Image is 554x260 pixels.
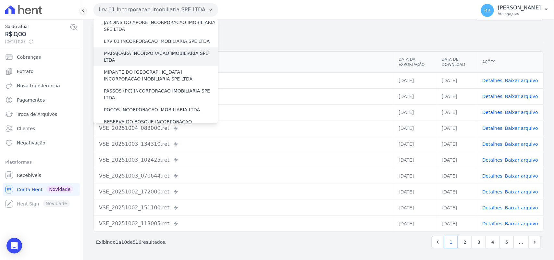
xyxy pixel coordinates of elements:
div: VSE_20251006_082726.ret [99,108,388,116]
a: Pagamentos [3,93,80,106]
a: 5 [500,236,514,248]
span: [DATE] 11:33 [5,39,70,44]
a: Detalhes [482,142,502,147]
th: Data da Exportação [393,52,437,73]
span: Negativação [17,140,45,146]
a: Baixar arquivo [505,126,538,131]
a: Detalhes [482,110,502,115]
a: Detalhes [482,78,502,83]
div: VSE_20251006_113302.ret [99,77,388,84]
div: VSE_20251002_151100.ret [99,204,388,212]
button: Lrv 01 Incorporacao Imobiliaria SPE LTDA [93,3,218,16]
td: [DATE] [437,168,477,184]
p: Exibindo a de resultados. [96,239,166,245]
a: Detalhes [482,205,502,210]
td: [DATE] [393,200,437,216]
span: Saldo atual [5,23,70,30]
td: [DATE] [437,200,477,216]
a: Detalhes [482,189,502,194]
a: Baixar arquivo [505,157,538,163]
td: [DATE] [393,168,437,184]
td: [DATE] [393,136,437,152]
span: RR [484,8,490,13]
a: Baixar arquivo [505,205,538,210]
a: Baixar arquivo [505,173,538,179]
a: Next [529,236,541,248]
span: Pagamentos [17,97,45,103]
label: POCOS INCORPORACAO IMOBILIARIA LTDA [104,106,200,113]
div: VSE_20251004_083000.ret [99,124,388,132]
label: LRV 01 INCORPORACAO IMOBILIARIA SPE LTDA [104,38,210,45]
a: Cobranças [3,51,80,64]
td: [DATE] [393,72,437,88]
td: [DATE] [437,216,477,231]
a: Detalhes [482,221,502,226]
a: Baixar arquivo [505,221,538,226]
span: 10 [121,240,127,245]
td: [DATE] [393,104,437,120]
label: MARAJOARA INCORPORACAO IMOBILIARIA SPE LTDA [104,50,218,64]
div: VSE_20251003_102425.ret [99,156,388,164]
th: Data de Download [437,52,477,73]
a: Baixar arquivo [505,94,538,99]
a: Recebíveis [3,169,80,182]
td: [DATE] [437,72,477,88]
a: 1 [444,236,458,248]
button: RR [PERSON_NAME] Ver opções [476,1,554,19]
a: Detalhes [482,94,502,99]
label: RESERVA DO BOSQUE INCORPORACAO IMOBILIARIA SPE LTDA [104,118,218,132]
th: Arquivo [94,52,393,73]
p: Ver opções [498,11,541,16]
td: [DATE] [393,152,437,168]
span: Extrato [17,68,33,75]
span: 1 [116,240,118,245]
a: Troca de Arquivos [3,108,80,121]
a: Baixar arquivo [505,110,538,115]
td: [DATE] [437,104,477,120]
td: [DATE] [393,120,437,136]
a: Detalhes [482,126,502,131]
a: Conta Hent Novidade [3,183,80,196]
label: PASSOS (PC) INCORPORACAO IMOBILIARIA SPE LTDA [104,88,218,101]
td: [DATE] [393,88,437,104]
a: Clientes [3,122,80,135]
a: 4 [486,236,500,248]
a: Nova transferência [3,79,80,92]
nav: Sidebar [5,51,78,210]
label: JARDINS DO APORE INCORPORACAO IMOBILIARIA SPE LTDA [104,19,218,33]
div: VSE_20251002_172000.ret [99,188,388,196]
span: Cobranças [17,54,41,60]
a: Negativação [3,136,80,149]
label: MIRANTE DO [GEOGRAPHIC_DATA] INCORPORACAO IMOBILIARIA SPE LTDA [104,69,218,82]
div: Open Intercom Messenger [6,238,22,254]
td: [DATE] [437,152,477,168]
a: 2 [458,236,472,248]
a: Detalhes [482,157,502,163]
a: Detalhes [482,173,502,179]
span: Recebíveis [17,172,41,179]
span: Troca de Arquivos [17,111,57,118]
span: Conta Hent [17,186,43,193]
span: R$ 0,00 [5,30,70,39]
th: Ações [477,52,543,73]
a: Extrato [3,65,80,78]
a: Baixar arquivo [505,78,538,83]
div: VSE_20251003_070644.ret [99,172,388,180]
td: [DATE] [437,136,477,152]
a: Baixar arquivo [505,189,538,194]
td: [DATE] [393,216,437,231]
a: Previous [432,236,444,248]
span: Novidade [46,186,73,193]
span: Nova transferência [17,82,60,89]
div: VSE_20251002_113005.ret [99,220,388,228]
a: 3 [472,236,486,248]
td: [DATE] [393,184,437,200]
div: VSE_20251006_100119.ret [99,93,388,100]
span: 516 [133,240,142,245]
p: [PERSON_NAME] [498,5,541,11]
div: Plataformas [5,158,78,166]
span: Clientes [17,125,35,132]
a: Baixar arquivo [505,142,538,147]
td: [DATE] [437,88,477,104]
div: VSE_20251003_134310.ret [99,140,388,148]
